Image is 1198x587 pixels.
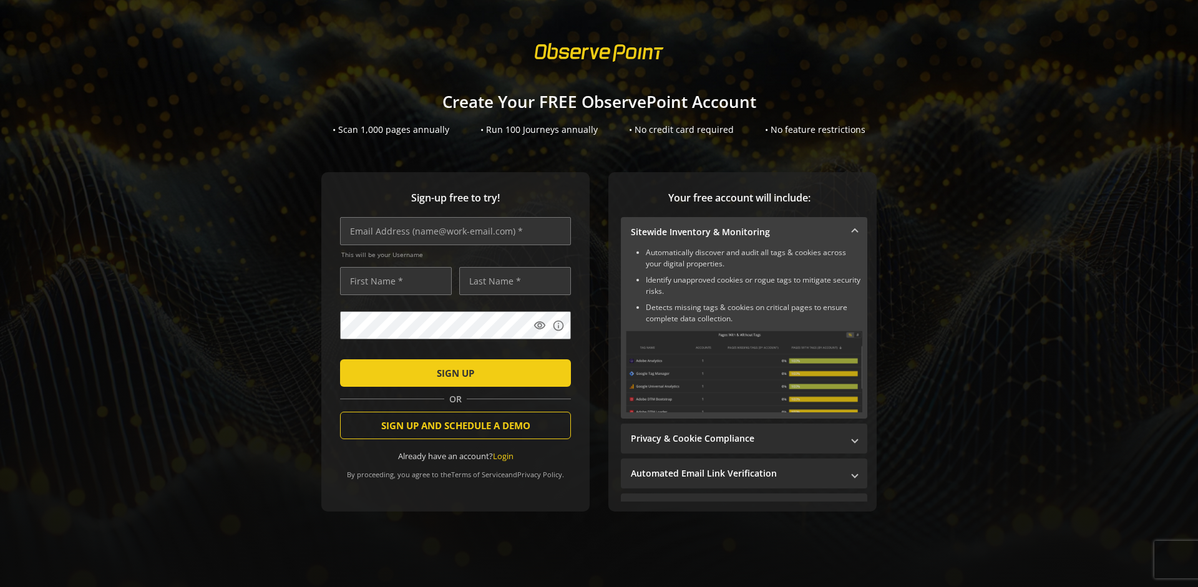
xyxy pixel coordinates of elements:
[333,124,449,136] div: • Scan 1,000 pages annually
[340,267,452,295] input: First Name *
[517,470,562,479] a: Privacy Policy
[444,393,467,405] span: OR
[340,450,571,462] div: Already have an account?
[340,359,571,387] button: SIGN UP
[621,247,867,419] div: Sitewide Inventory & Monitoring
[629,124,734,136] div: • No credit card required
[646,302,862,324] li: Detects missing tags & cookies on critical pages to ensure complete data collection.
[340,412,571,439] button: SIGN UP AND SCHEDULE A DEMO
[621,191,858,205] span: Your free account will include:
[340,191,571,205] span: Sign-up free to try!
[340,217,571,245] input: Email Address (name@work-email.com) *
[341,250,571,259] span: This will be your Username
[631,432,842,445] mat-panel-title: Privacy & Cookie Compliance
[621,458,867,488] mat-expansion-panel-header: Automated Email Link Verification
[493,450,514,462] a: Login
[765,124,865,136] div: • No feature restrictions
[621,424,867,454] mat-expansion-panel-header: Privacy & Cookie Compliance
[621,217,867,247] mat-expansion-panel-header: Sitewide Inventory & Monitoring
[533,319,546,332] mat-icon: visibility
[340,462,571,479] div: By proceeding, you agree to the and .
[437,362,474,384] span: SIGN UP
[381,414,530,437] span: SIGN UP AND SCHEDULE A DEMO
[480,124,598,136] div: • Run 100 Journeys annually
[459,267,571,295] input: Last Name *
[631,226,842,238] mat-panel-title: Sitewide Inventory & Monitoring
[646,247,862,269] li: Automatically discover and audit all tags & cookies across your digital properties.
[621,493,867,523] mat-expansion-panel-header: Performance Monitoring with Web Vitals
[631,467,842,480] mat-panel-title: Automated Email Link Verification
[646,274,862,297] li: Identify unapproved cookies or rogue tags to mitigate security risks.
[552,319,565,332] mat-icon: info
[626,331,862,412] img: Sitewide Inventory & Monitoring
[451,470,505,479] a: Terms of Service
